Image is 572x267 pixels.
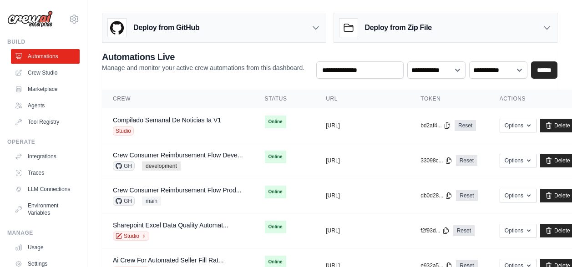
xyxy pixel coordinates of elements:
span: GH [113,196,135,206]
a: Tool Registry [11,115,80,129]
div: Operate [7,138,80,146]
img: GitHub Logo [108,19,126,37]
a: Crew Consumer Reimbursement Flow Prod... [113,186,241,194]
button: Options [500,119,537,132]
img: Logo [7,10,53,28]
th: Crew [102,90,254,108]
p: Manage and monitor your active crew automations from this dashboard. [102,63,304,72]
span: Online [265,221,286,233]
button: Options [500,154,537,167]
a: Reset [456,155,477,166]
a: Usage [11,240,80,255]
a: Ai Crew For Automated Seller Fill Rat... [113,257,224,264]
button: Options [500,224,537,237]
a: Automations [11,49,80,64]
button: f2f93d... [420,227,449,234]
div: Manage [7,229,80,237]
th: URL [315,90,410,108]
h3: Deploy from GitHub [133,22,199,33]
a: LLM Connections [11,182,80,196]
a: Traces [11,166,80,180]
span: main [142,196,161,206]
a: Agents [11,98,80,113]
a: Studio [113,232,149,241]
button: db0d28... [420,192,452,199]
span: Online [265,116,286,128]
a: Reset [453,225,475,236]
h2: Automations Live [102,50,304,63]
a: Marketplace [11,82,80,96]
span: development [142,161,181,171]
th: Status [254,90,315,108]
button: Options [500,189,537,202]
a: Crew Studio [11,65,80,80]
a: Reset [456,190,477,201]
th: Token [410,90,488,108]
a: Sharepoint Excel Data Quality Automat... [113,222,228,229]
a: Reset [455,120,476,131]
span: GH [113,161,135,171]
span: Online [265,151,286,163]
span: Studio [113,126,134,136]
a: Compilado Semanal De Noticias Ia V1 [113,116,221,124]
a: Environment Variables [11,198,80,220]
button: 33098c... [420,157,452,164]
iframe: Chat Widget [526,223,572,267]
span: Online [265,186,286,198]
button: bd2af4... [420,122,451,129]
a: Crew Consumer Reimbursement Flow Deve... [113,151,243,159]
a: Integrations [11,149,80,164]
div: Build [7,38,80,45]
h3: Deploy from Zip File [365,22,432,33]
